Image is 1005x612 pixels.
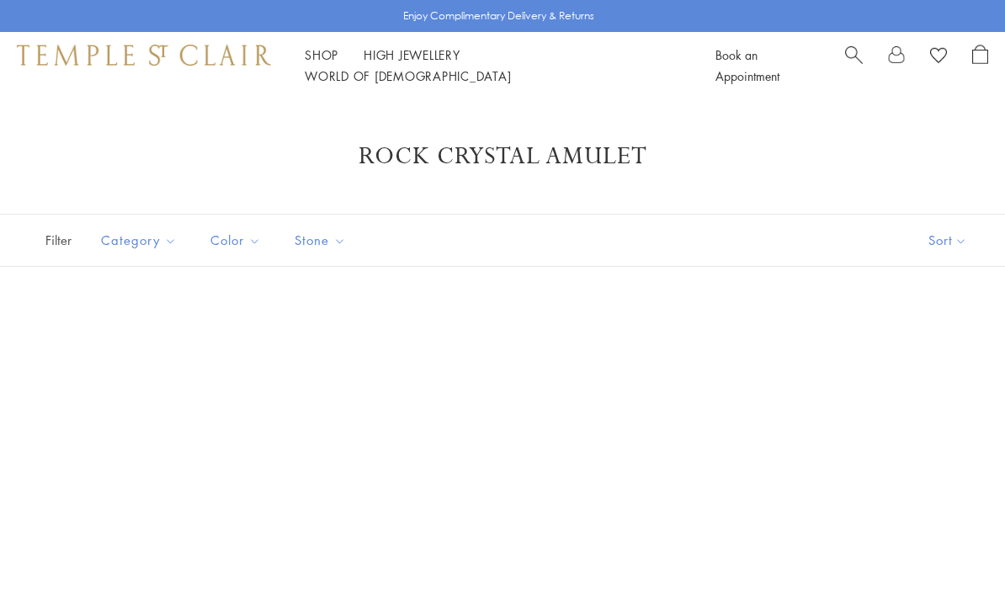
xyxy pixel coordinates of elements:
a: Open Shopping Bag [972,45,988,87]
a: View Wishlist [930,45,947,70]
span: Stone [286,230,359,251]
a: Book an Appointment [715,46,779,84]
button: Show sort by [891,215,1005,266]
span: Category [93,230,189,251]
img: Temple St. Clair [17,45,271,65]
nav: Main navigation [305,45,678,87]
a: ShopShop [305,46,338,63]
a: Search [845,45,863,87]
a: High JewelleryHigh Jewellery [364,46,460,63]
a: 18K Archival Amulet [42,309,327,593]
span: Color [202,230,274,251]
button: Category [88,221,189,259]
a: P54801-E18BM [678,309,963,593]
button: Stone [282,221,359,259]
p: Enjoy Complimentary Delivery & Returns [403,8,594,24]
h1: Rock Crystal Amulet [67,141,938,172]
a: P54801-E18BM [360,309,645,593]
a: World of [DEMOGRAPHIC_DATA]World of [DEMOGRAPHIC_DATA] [305,67,511,84]
button: Color [198,221,274,259]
